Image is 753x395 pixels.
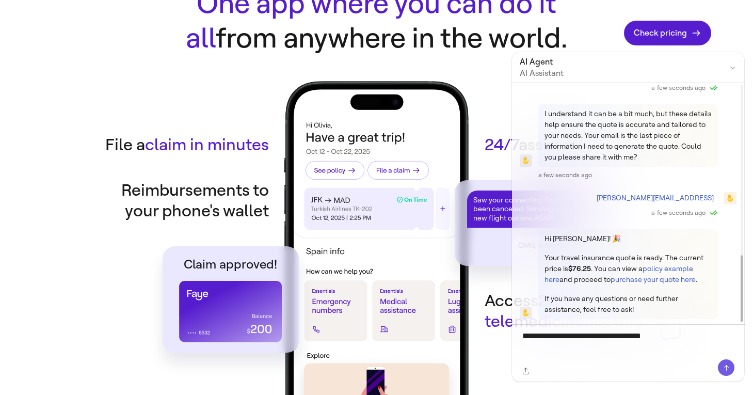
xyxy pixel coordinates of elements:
[597,194,714,202] a: [PERSON_NAME][EMAIL_ADDRESS]
[624,21,711,45] a: Check pricing
[568,264,591,273] strong: $76.25
[95,180,269,222] div: Reimbursements to your phone's wallet
[485,135,598,155] div: assistance
[651,84,706,92] span: a few seconds ago
[145,135,269,154] strong: claim in minutes
[520,68,712,78] span: AI Assistant
[544,264,693,284] a: policy example here
[544,233,712,244] p: Hi [PERSON_NAME]! 🎉
[538,171,592,179] span: a few seconds ago
[485,135,519,154] strong: 24/7
[544,108,712,163] p: I understand it can be a bit much, but these details help ensure the quote is accurate and tailor...
[467,191,583,228] div: Saw your connecting flight’s been canceled. Sending you new flight options ASAP!
[485,291,658,332] div: Access doctors
[544,252,712,285] p: Your travel insurance quote is ready. The current price is . You can view a and proceed to .
[538,323,592,331] span: a few seconds ago
[105,135,269,155] div: File a
[611,275,696,284] a: purchase your quote here
[544,293,712,315] p: If you have any questions or need further assistance, feel free to ask!
[485,291,584,331] strong: 20K+ telemedicine
[184,257,277,272] h2: Claim approved!
[651,209,706,217] span: a few seconds ago
[520,56,712,68] span: AI Agent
